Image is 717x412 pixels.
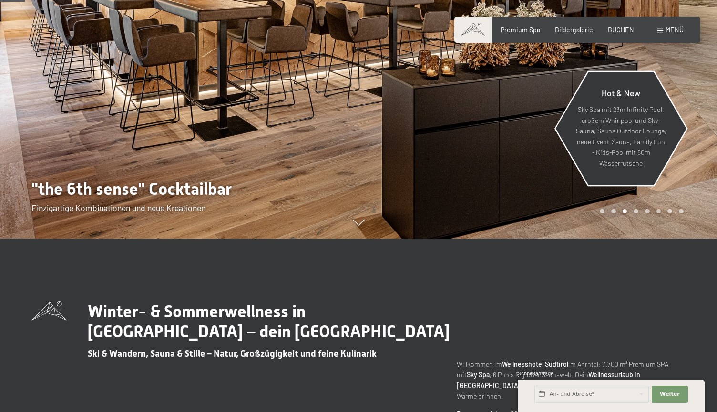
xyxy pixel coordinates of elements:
strong: Sky Spa [467,371,490,379]
a: Hot & New Sky Spa mit 23m Infinity Pool, großem Whirlpool und Sky-Sauna, Sauna Outdoor Lounge, ne... [554,71,687,186]
button: Weiter [652,386,688,403]
div: Carousel Page 8 [679,209,684,214]
span: Menü [666,26,684,34]
span: Ski & Wandern, Sauna & Stille – Natur, Großzügigkeit und feine Kulinarik [88,348,377,359]
strong: Wellnesshotel Südtirol [502,360,568,368]
span: Winter- & Sommerwellness in [GEOGRAPHIC_DATA] – dein [GEOGRAPHIC_DATA] [88,301,450,341]
span: Weiter [660,391,680,398]
div: Carousel Page 7 [667,209,672,214]
span: Hot & New [602,88,640,98]
a: Premium Spa [501,26,540,34]
span: Schnellanfrage [518,370,553,376]
strong: Wellnessurlaub in [GEOGRAPHIC_DATA] [457,371,640,390]
p: Sky Spa mit 23m Infinity Pool, großem Whirlpool und Sky-Sauna, Sauna Outdoor Lounge, neue Event-S... [575,105,666,169]
div: Carousel Page 2 [611,209,616,214]
a: Bildergalerie [555,26,593,34]
div: Carousel Page 1 [600,209,604,214]
div: Carousel Page 5 [645,209,650,214]
div: Carousel Page 6 [656,209,661,214]
div: Carousel Pagination [596,209,683,214]
p: Willkommen im im Ahrntal: 7.700 m² Premium SPA mit , 6 Pools & großer Saunawelt. Dein beginnt hie... [457,359,686,402]
a: BUCHEN [608,26,634,34]
div: Carousel Page 4 [634,209,638,214]
div: Carousel Page 3 (Current Slide) [623,209,627,214]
